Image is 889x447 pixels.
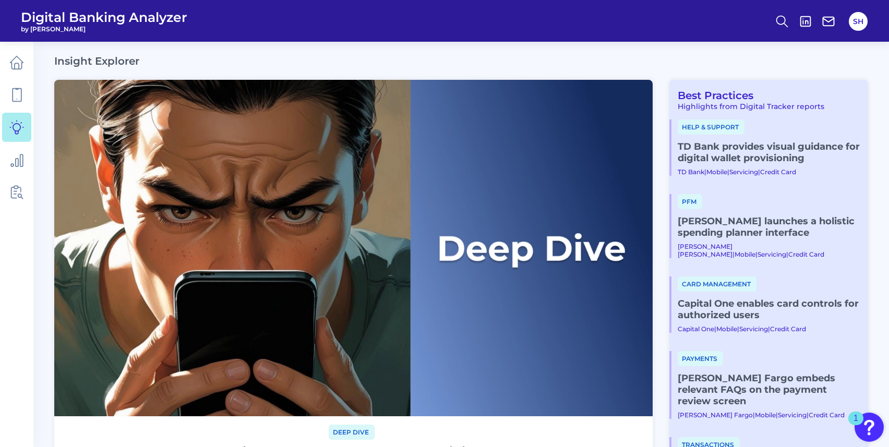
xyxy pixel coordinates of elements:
a: Capital One enables card controls for authorized users [678,298,860,321]
a: Mobile [735,250,755,258]
img: bannerImg [54,80,653,416]
span: Digital Banking Analyzer [21,9,187,25]
span: Help & Support [678,119,744,135]
span: | [753,411,755,419]
a: Servicing [778,411,807,419]
span: | [737,325,739,333]
span: | [755,250,758,258]
a: [PERSON_NAME] [PERSON_NAME] [678,243,732,258]
span: | [786,250,788,258]
button: Open Resource Center, 1 new notification [855,413,884,442]
span: | [714,325,716,333]
span: | [776,411,778,419]
div: 1 [854,418,858,432]
a: Card management [678,279,756,288]
a: Servicing [758,250,786,258]
span: | [758,168,760,176]
span: | [732,250,735,258]
span: by [PERSON_NAME] [21,25,187,33]
span: PFM [678,194,702,209]
a: Payments [678,354,723,363]
a: Credit Card [788,250,824,258]
span: | [807,411,809,419]
a: Mobile [706,168,727,176]
span: Payments [678,351,723,366]
a: TD Bank [678,168,704,176]
span: | [768,325,770,333]
button: SH [849,12,868,31]
h2: Insight Explorer [54,55,139,67]
a: Mobile [716,325,737,333]
span: | [704,168,706,176]
a: Servicing [729,168,758,176]
span: Card management [678,276,756,292]
a: Credit Card [770,325,806,333]
div: Highlights from Digital Tracker reports [669,102,860,111]
a: [PERSON_NAME] launches a holistic spending planner interface [678,215,860,238]
a: [PERSON_NAME] Fargo embeds relevant FAQs on the payment review screen [678,372,860,407]
a: Capital One [678,325,714,333]
a: Servicing [739,325,768,333]
a: TD Bank provides visual guidance for digital wallet provisioning [678,141,860,164]
a: Deep dive [329,427,375,437]
a: Credit Card [809,411,845,419]
span: Deep dive [329,425,375,440]
a: Best Practices [669,89,753,102]
a: Mobile [755,411,776,419]
a: PFM [678,197,702,206]
span: | [727,168,729,176]
a: [PERSON_NAME] Fargo [678,411,753,419]
a: Credit Card [760,168,796,176]
a: Help & Support [678,122,744,131]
